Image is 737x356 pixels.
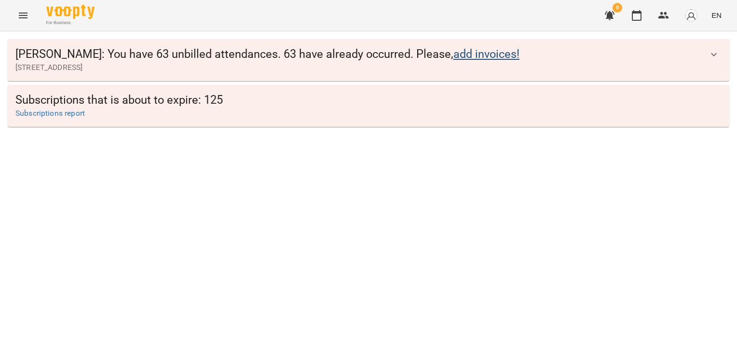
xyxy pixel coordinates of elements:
[453,47,519,61] a: add invoices!
[46,20,95,26] span: For Business
[15,47,702,62] span: [PERSON_NAME] : You have 63 unbilled attendances. 63 have already occurred. Please,
[46,5,95,19] img: Voopty Logo
[613,3,622,13] span: 8
[711,10,722,20] span: EN
[708,6,725,24] button: EN
[15,109,85,118] a: Subscriptions report
[15,93,722,108] span: Subscriptions that is about to expire: 125
[12,4,35,27] button: Menu
[15,62,702,73] span: [STREET_ADDRESS]
[684,9,698,22] img: avatar_s.png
